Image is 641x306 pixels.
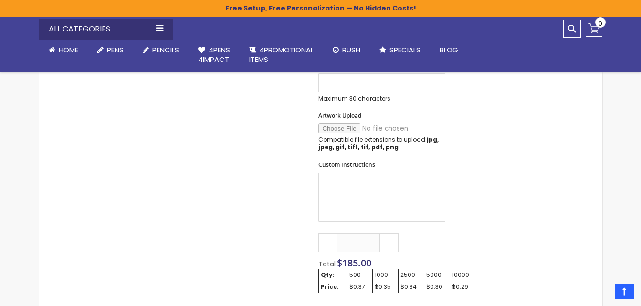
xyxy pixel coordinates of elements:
strong: Price: [321,283,339,291]
a: + [379,233,399,252]
a: Pens [88,40,133,61]
div: 2500 [400,271,422,279]
span: Artwork Upload [318,112,361,120]
a: Pencils [133,40,189,61]
a: 0 [586,20,602,37]
a: Home [39,40,88,61]
strong: jpg, jpeg, gif, tiff, tif, pdf, png [318,135,439,151]
span: $ [337,256,371,269]
span: Total: [318,259,337,269]
span: Pencils [152,45,179,55]
a: 4PROMOTIONALITEMS [240,40,323,71]
p: Compatible file extensions to upload: [318,136,445,151]
div: 500 [349,271,370,279]
span: Specials [389,45,420,55]
span: 0 [599,19,602,28]
span: 4PROMOTIONAL ITEMS [249,45,314,64]
span: 4Pens 4impact [198,45,230,64]
div: All Categories [39,19,173,40]
div: $0.35 [375,283,396,291]
span: Rush [342,45,360,55]
a: 4Pens4impact [189,40,240,71]
p: Maximum 30 characters [318,95,445,102]
span: Custom Instructions [318,161,375,169]
span: Home [59,45,78,55]
span: Blog [440,45,458,55]
div: $0.37 [349,283,370,291]
a: Specials [370,40,430,61]
a: Rush [323,40,370,61]
span: Pens [107,45,124,55]
div: 1000 [375,271,396,279]
div: $0.34 [400,283,422,291]
span: 185.00 [342,256,371,269]
a: - [318,233,337,252]
strong: Qty: [321,271,335,279]
a: Blog [430,40,468,61]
